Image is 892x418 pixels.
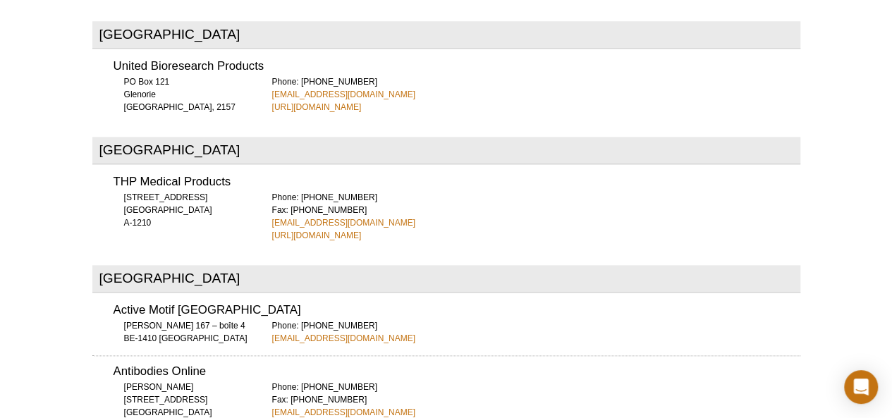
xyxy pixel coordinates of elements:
[114,61,800,73] h3: United Bioresearch Products
[272,75,800,113] div: Phone: [PHONE_NUMBER]
[92,137,800,164] h2: [GEOGRAPHIC_DATA]
[114,75,255,113] div: PO Box 121 Glenorie [GEOGRAPHIC_DATA], 2157
[114,366,800,378] h3: Antibodies Online
[272,319,800,345] div: Phone: [PHONE_NUMBER]
[272,332,415,345] a: [EMAIL_ADDRESS][DOMAIN_NAME]
[92,21,800,49] h2: [GEOGRAPHIC_DATA]
[114,191,255,229] div: [STREET_ADDRESS] [GEOGRAPHIC_DATA] A-1210
[92,265,800,293] h2: [GEOGRAPHIC_DATA]
[272,229,362,242] a: [URL][DOMAIN_NAME]
[114,305,800,316] h3: Active Motif [GEOGRAPHIC_DATA]
[114,319,255,345] div: [PERSON_NAME] 167 – boîte 4 BE-1410 [GEOGRAPHIC_DATA]
[272,88,415,101] a: [EMAIL_ADDRESS][DOMAIN_NAME]
[844,370,878,404] div: Open Intercom Messenger
[114,176,800,188] h3: THP Medical Products
[272,101,362,113] a: [URL][DOMAIN_NAME]
[272,216,415,229] a: [EMAIL_ADDRESS][DOMAIN_NAME]
[272,191,800,242] div: Phone: [PHONE_NUMBER] Fax: [PHONE_NUMBER]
